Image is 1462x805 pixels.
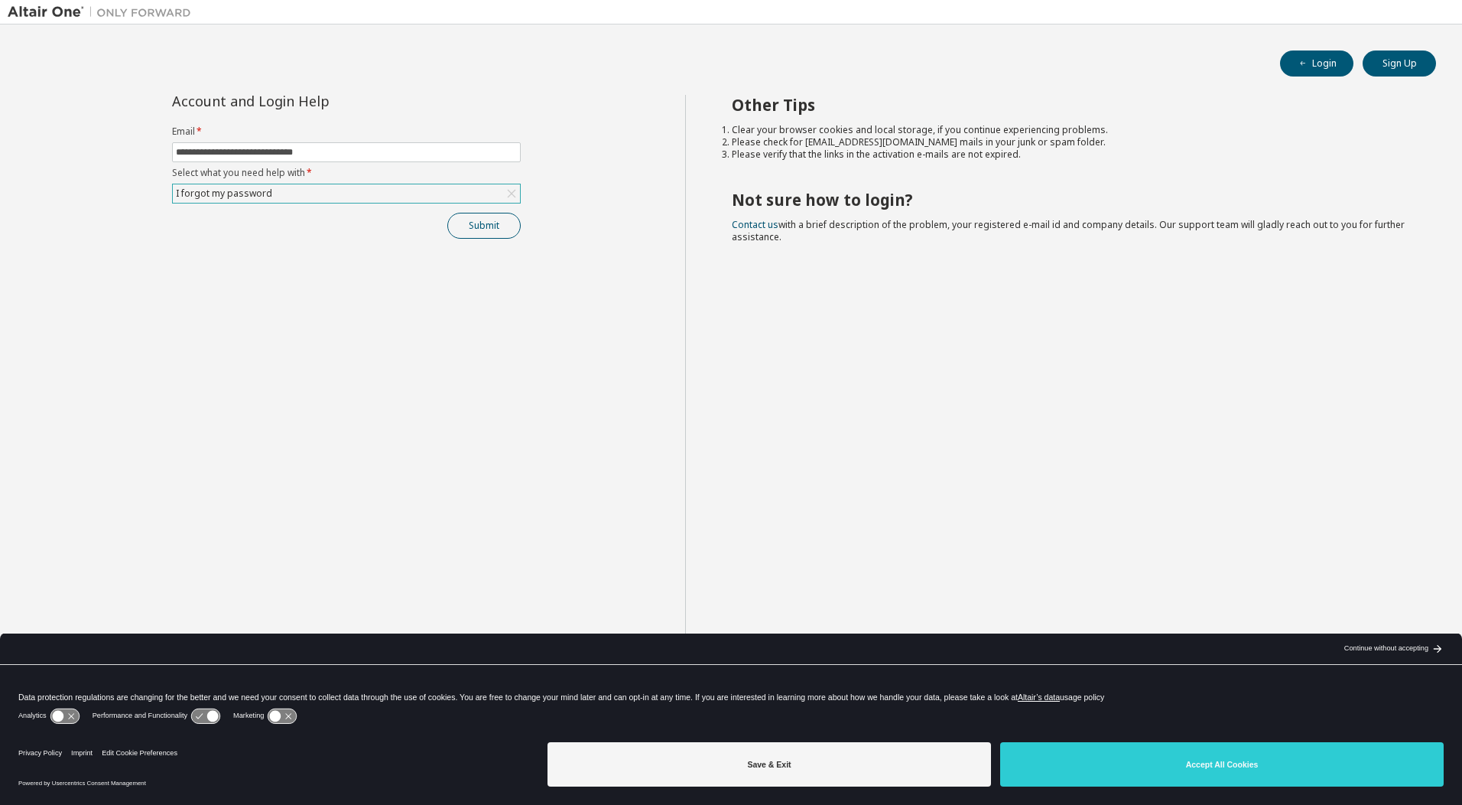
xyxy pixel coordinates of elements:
li: Clear your browser cookies and local storage, if you continue experiencing problems. [732,124,1409,136]
button: Sign Up [1363,51,1436,77]
span: with a brief description of the problem, your registered e-mail id and company details. Our suppo... [732,218,1405,243]
label: Select what you need help with [172,167,521,179]
h2: Other Tips [732,95,1409,115]
img: Altair One [8,5,199,20]
li: Please verify that the links in the activation e-mails are not expired. [732,148,1409,161]
button: Login [1280,51,1353,77]
div: Account and Login Help [172,95,451,107]
button: Submit [447,213,521,239]
div: I forgot my password [174,185,275,202]
div: I forgot my password [173,184,520,203]
label: Email [172,125,521,138]
h2: Not sure how to login? [732,190,1409,210]
li: Please check for [EMAIL_ADDRESS][DOMAIN_NAME] mails in your junk or spam folder. [732,136,1409,148]
a: Contact us [732,218,778,231]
